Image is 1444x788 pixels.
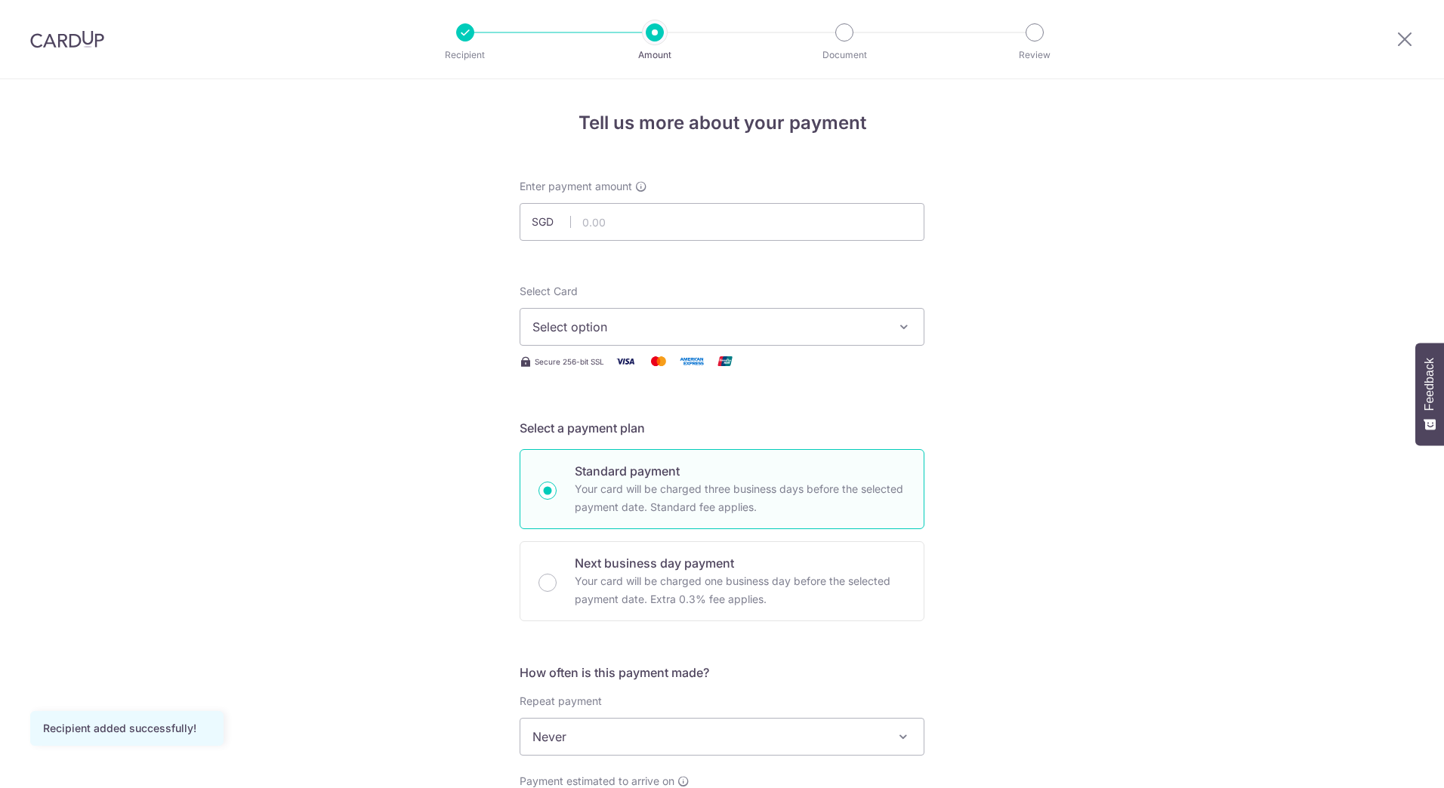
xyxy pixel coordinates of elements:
img: Union Pay [710,352,740,371]
p: Recipient [409,48,521,63]
span: Select option [532,318,884,336]
img: Mastercard [643,352,674,371]
label: Repeat payment [520,694,602,709]
p: Your card will be charged one business day before the selected payment date. Extra 0.3% fee applies. [575,572,906,608]
span: Secure 256-bit SSL [535,356,604,368]
span: Never [520,718,924,756]
h5: Select a payment plan [520,419,924,437]
h4: Tell us more about your payment [520,109,924,137]
span: translation missing: en.payables.payment_networks.credit_card.summary.labels.select_card [520,285,578,297]
span: Enter payment amount [520,179,632,194]
img: CardUp [30,30,104,48]
p: Your card will be charged three business days before the selected payment date. Standard fee appl... [575,480,906,516]
span: Feedback [1423,358,1436,411]
div: Recipient added successfully! [43,721,211,736]
img: Visa [610,352,640,371]
span: SGD [532,214,571,229]
button: Feedback - Show survey [1415,343,1444,445]
span: Never [520,719,924,755]
p: Standard payment [575,462,906,480]
button: Select option [520,308,924,346]
p: Amount [599,48,711,63]
input: 0.00 [520,203,924,241]
img: American Express [677,352,707,371]
p: Document [788,48,900,63]
p: Review [979,48,1091,63]
p: Next business day payment [575,554,906,572]
h5: How often is this payment made? [520,663,924,682]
